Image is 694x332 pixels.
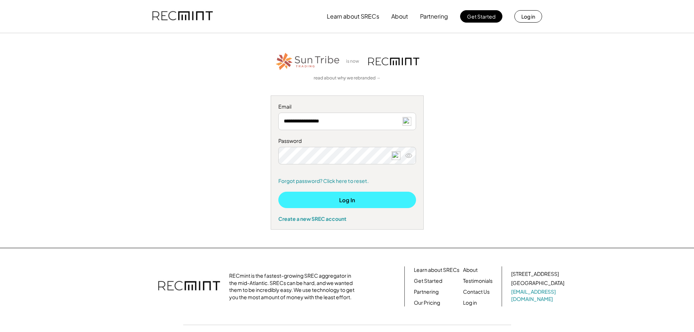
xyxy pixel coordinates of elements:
[158,274,220,299] img: recmint-logotype%403x.png
[463,288,490,296] a: Contact Us
[511,270,559,278] div: [STREET_ADDRESS]
[368,58,419,65] img: recmint-logotype%403x.png
[414,299,440,306] a: Our Pricing
[511,280,564,287] div: [GEOGRAPHIC_DATA]
[278,192,416,208] button: Log In
[463,299,477,306] a: Log in
[460,10,502,23] button: Get Started
[327,9,379,24] button: Learn about SRECs
[391,9,408,24] button: About
[392,151,400,160] img: npw-badge-icon.svg
[463,277,493,285] a: Testimonials
[229,272,358,301] div: RECmint is the fastest-growing SREC aggregator in the mid-Atlantic. SRECs can be hard, and we wan...
[511,288,566,302] a: [EMAIL_ADDRESS][DOMAIN_NAME]
[414,288,439,296] a: Partnering
[420,9,448,24] button: Partnering
[278,103,416,110] div: Email
[414,277,442,285] a: Get Started
[514,10,542,23] button: Log in
[463,266,478,274] a: About
[278,177,416,185] a: Forgot password? Click here to reset.
[278,215,416,222] div: Create a new SREC account
[275,51,341,71] img: STT_Horizontal_Logo%2B-%2BColor.png
[344,58,365,65] div: is now
[414,266,459,274] a: Learn about SRECs
[278,137,416,145] div: Password
[403,117,411,126] img: npw-badge-icon.svg
[314,75,381,81] a: read about why we rebranded →
[152,4,213,29] img: recmint-logotype%403x.png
